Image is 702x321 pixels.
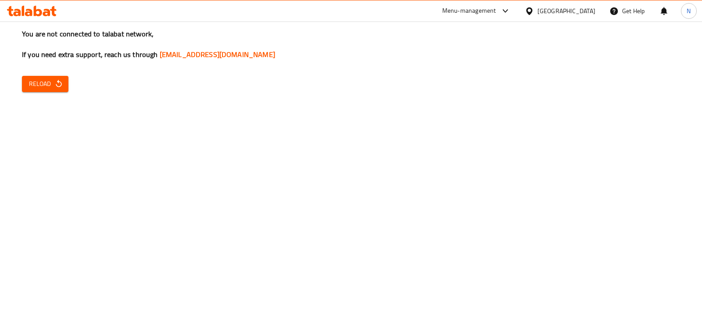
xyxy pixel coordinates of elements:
div: [GEOGRAPHIC_DATA] [537,6,595,16]
span: Reload [29,78,61,89]
div: Menu-management [442,6,496,16]
h3: You are not connected to talabat network, If you need extra support, reach us through [22,29,680,60]
span: N [687,6,691,16]
button: Reload [22,76,68,92]
a: [EMAIL_ADDRESS][DOMAIN_NAME] [160,48,275,61]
